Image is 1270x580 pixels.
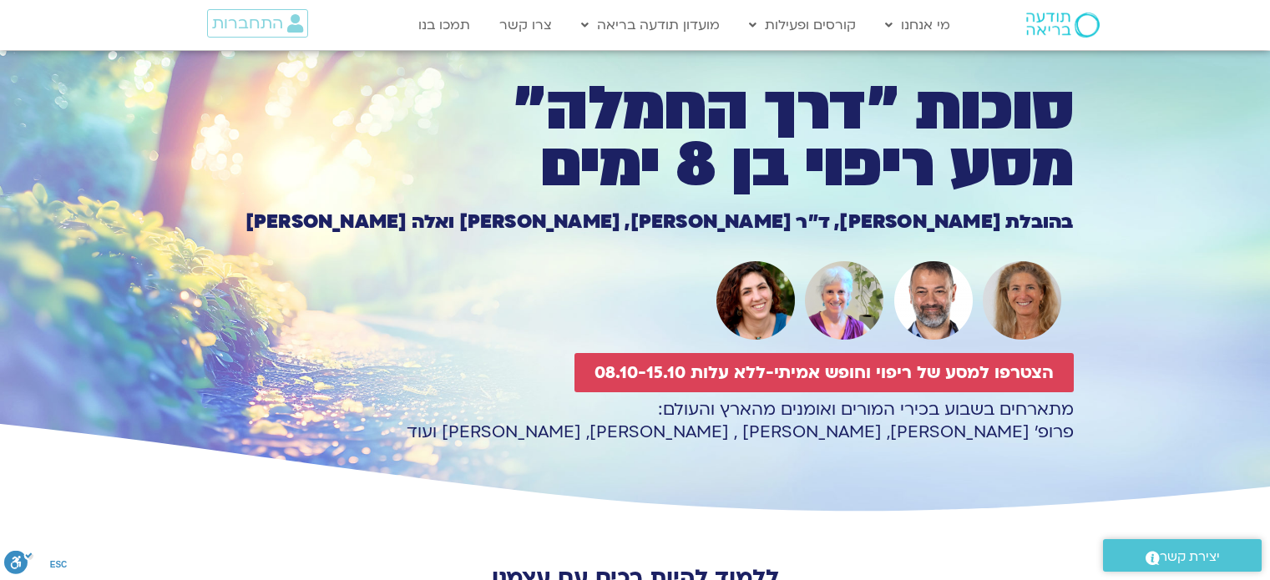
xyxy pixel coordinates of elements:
a: יצירת קשר [1103,539,1262,572]
p: מתארחים בשבוע בכירי המורים ואומנים מהארץ והעולם: פרופ׳ [PERSON_NAME], [PERSON_NAME] , [PERSON_NAM... [197,398,1074,443]
a: מי אנחנו [877,9,959,41]
a: קורסים ופעילות [741,9,864,41]
span: יצירת קשר [1160,546,1220,568]
span: התחברות [212,14,283,33]
a: מועדון תודעה בריאה [573,9,728,41]
a: צרו קשר [491,9,560,41]
a: תמכו בנו [410,9,478,41]
span: הצטרפו למסע של ריפוי וחופש אמיתי-ללא עלות 08.10-15.10 [595,363,1054,382]
h1: בהובלת [PERSON_NAME], ד״ר [PERSON_NAME], [PERSON_NAME] ואלה [PERSON_NAME] [197,213,1074,231]
h1: סוכות ״דרך החמלה״ מסע ריפוי בן 8 ימים [197,81,1074,194]
a: התחברות [207,9,308,38]
img: תודעה בריאה [1026,13,1100,38]
a: הצטרפו למסע של ריפוי וחופש אמיתי-ללא עלות 08.10-15.10 [574,353,1074,392]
